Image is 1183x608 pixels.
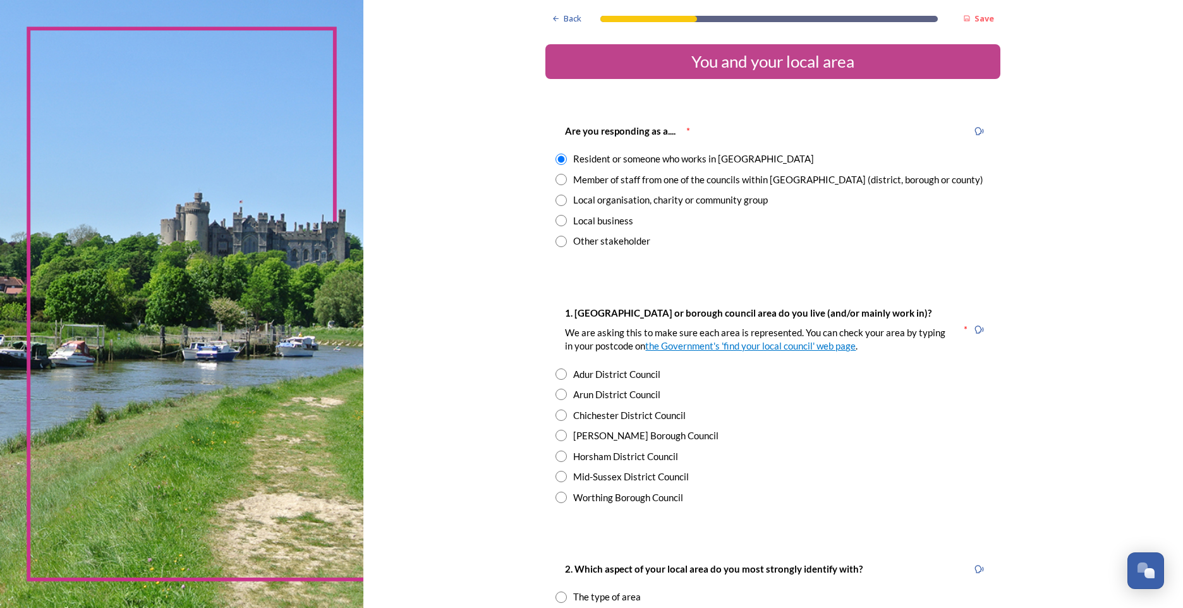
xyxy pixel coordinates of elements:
div: Horsham District Council [573,449,678,464]
div: Other stakeholder [573,234,650,248]
div: You and your local area [550,49,995,74]
div: [PERSON_NAME] Borough Council [573,429,719,443]
strong: 2. Which aspect of your local area do you most strongly identify with? [565,563,863,575]
strong: 1. [GEOGRAPHIC_DATA] or borough council area do you live (and/or mainly work in)? [565,307,931,319]
a: the Government's 'find your local council' web page [645,340,856,351]
strong: Save [974,13,994,24]
div: Arun District Council [573,387,660,402]
span: Back [564,13,581,25]
button: Open Chat [1127,552,1164,589]
div: Member of staff from one of the councils within [GEOGRAPHIC_DATA] (district, borough or county) [573,173,983,187]
div: Chichester District Council [573,408,686,423]
div: Mid-Sussex District Council [573,470,689,484]
div: Local business [573,214,633,228]
div: Adur District Council [573,367,660,382]
div: Resident or someone who works in [GEOGRAPHIC_DATA] [573,152,814,166]
p: We are asking this to make sure each area is represented. You can check your area by typing in yo... [565,326,953,353]
div: Worthing Borough Council [573,490,683,505]
strong: Are you responding as a.... [565,125,676,137]
div: The type of area [573,590,641,604]
div: Local organisation, charity or community group [573,193,768,207]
